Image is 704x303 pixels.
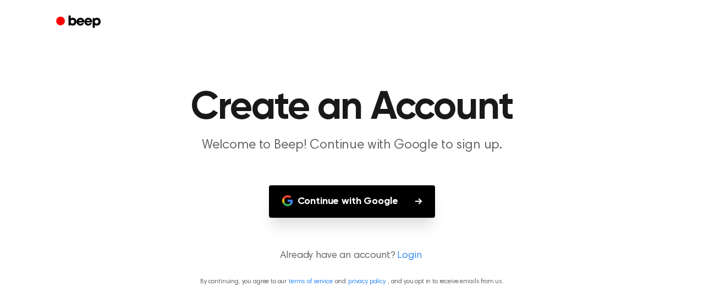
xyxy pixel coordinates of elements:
[70,88,634,128] h1: Create an Account
[13,249,691,263] p: Already have an account?
[13,277,691,287] p: By continuing, you agree to our and , and you opt in to receive emails from us.
[269,185,436,218] button: Continue with Google
[397,249,421,263] a: Login
[348,278,386,285] a: privacy policy
[48,12,111,33] a: Beep
[141,136,563,155] p: Welcome to Beep! Continue with Google to sign up.
[289,278,332,285] a: terms of service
